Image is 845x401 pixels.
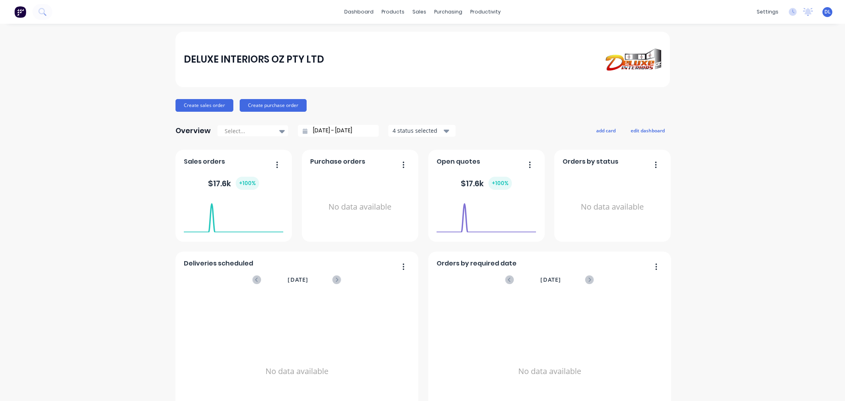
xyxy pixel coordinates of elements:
div: settings [753,6,782,18]
div: products [378,6,408,18]
button: 4 status selected [388,125,456,137]
div: productivity [466,6,505,18]
div: purchasing [430,6,466,18]
span: DL [824,8,831,15]
img: Factory [14,6,26,18]
span: [DATE] [540,275,561,284]
div: Overview [175,123,211,139]
div: 4 status selected [393,126,443,135]
div: No data available [563,170,662,244]
img: DELUXE INTERIORS OZ PTY LTD [606,48,661,71]
div: $ 17.6k [461,177,512,190]
div: + 100 % [236,177,259,190]
button: Create sales order [175,99,233,112]
div: No data available [310,170,410,244]
button: edit dashboard [626,125,670,136]
button: Create purchase order [240,99,307,112]
div: + 100 % [488,177,512,190]
span: [DATE] [288,275,308,284]
a: dashboard [340,6,378,18]
span: Open quotes [437,157,480,166]
span: Orders by status [563,157,618,166]
div: DELUXE INTERIORS OZ PTY LTD [184,52,324,67]
span: Purchase orders [310,157,365,166]
button: add card [591,125,621,136]
span: Sales orders [184,157,225,166]
div: sales [408,6,430,18]
div: $ 17.6k [208,177,259,190]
